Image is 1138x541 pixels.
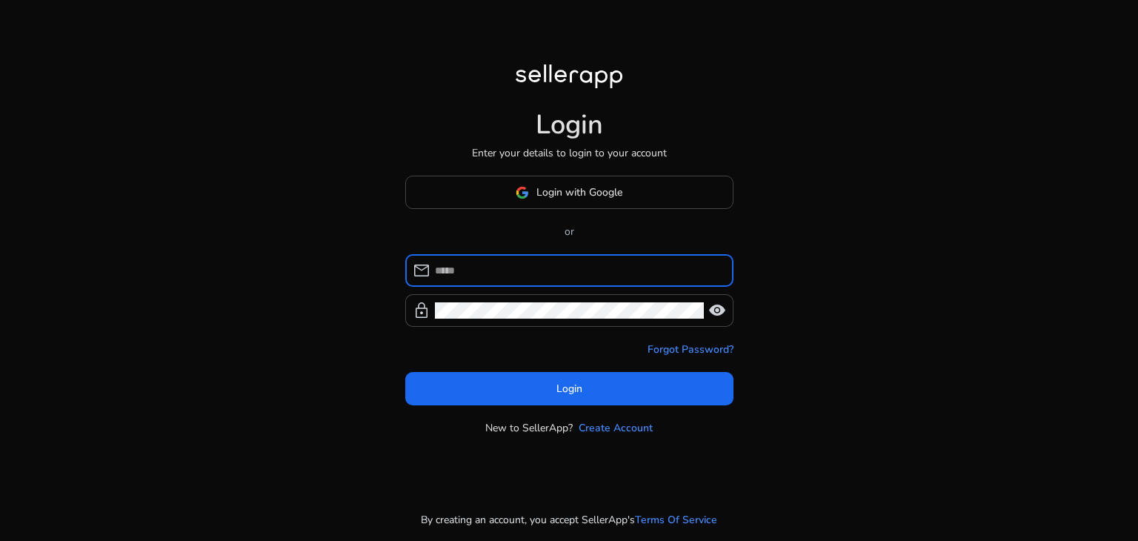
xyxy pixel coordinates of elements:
p: New to SellerApp? [485,420,573,436]
span: Login [556,381,582,396]
span: lock [413,302,430,319]
button: Login with Google [405,176,733,209]
img: google-logo.svg [516,186,529,199]
button: Login [405,372,733,405]
h1: Login [536,109,603,141]
a: Create Account [579,420,653,436]
span: Login with Google [536,185,622,200]
span: mail [413,262,430,279]
a: Terms Of Service [635,512,717,528]
a: Forgot Password? [648,342,733,357]
p: or [405,224,733,239]
span: visibility [708,302,726,319]
p: Enter your details to login to your account [472,145,667,161]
